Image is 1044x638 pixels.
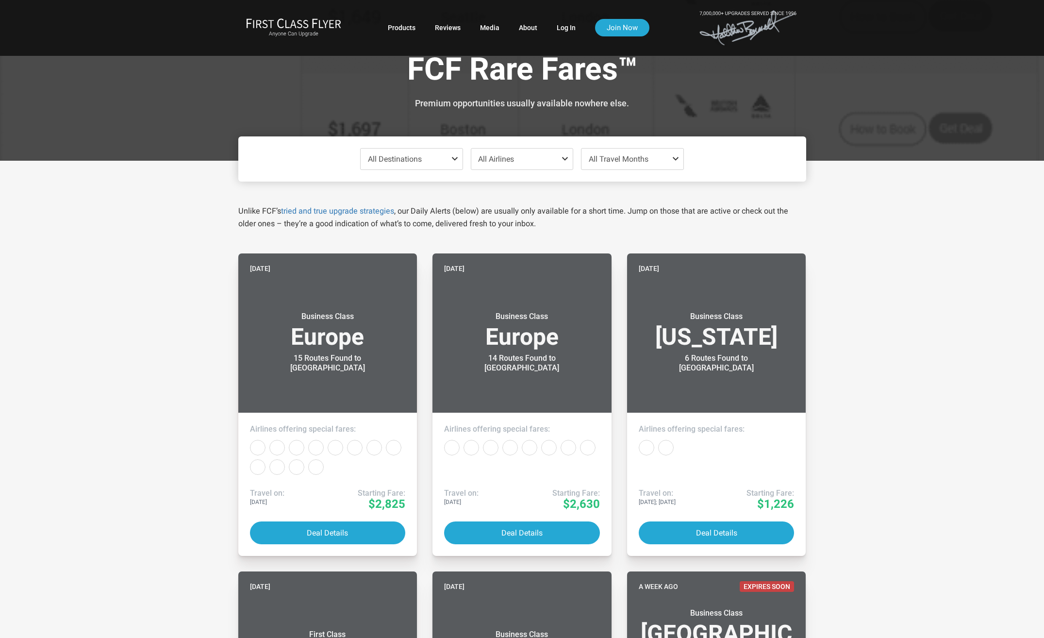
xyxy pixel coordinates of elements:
div: Air Canada [444,440,460,455]
button: Deal Details [639,521,795,544]
div: Air Canada [250,440,265,455]
small: Anyone Can Upgrade [246,31,341,37]
h3: Europe [250,312,406,349]
time: A week ago [639,581,678,592]
div: American Airlines [289,440,304,455]
a: First Class FlyerAnyone Can Upgrade [246,18,341,37]
button: Deal Details [444,521,600,544]
h3: Premium opportunities usually available nowhere else. [246,99,799,108]
div: Air France [269,440,285,455]
p: Unlike FCF’s , our Daily Alerts (below) are usually only available for a short time. Jump on thos... [238,205,806,230]
a: Media [480,19,499,36]
a: [DATE]Business Class[US_STATE]6 Routes Found to [GEOGRAPHIC_DATA]Airlines offering special fares:... [627,253,806,556]
div: Finnair [502,440,518,455]
div: KLM [386,440,401,455]
div: Austrian Airlines‎ [308,440,324,455]
h4: Airlines offering special fares: [444,424,600,434]
div: 14 Routes Found to [GEOGRAPHIC_DATA] [461,353,582,373]
h4: Airlines offering special fares: [250,424,406,434]
div: British Airways [328,440,343,455]
time: [DATE] [250,581,270,592]
div: JetBlue [541,440,557,455]
div: United [289,459,304,475]
div: Lufthansa [250,459,265,475]
h3: [US_STATE] [639,312,795,349]
small: Business Class [267,312,388,321]
div: Delta Airlines [483,440,498,455]
div: Iberia [522,440,537,455]
time: [DATE] [444,263,464,274]
a: Products [388,19,415,36]
time: [DATE] [444,581,464,592]
a: Reviews [435,19,461,36]
time: [DATE] [250,263,270,274]
div: Virgin Atlantic [308,459,324,475]
h1: FCF Rare Fares™ [246,52,799,90]
div: Lufthansa [561,440,576,455]
div: Swiss [269,459,285,475]
div: American Airlines [464,440,479,455]
div: Brussels Airlines [347,440,363,455]
div: United [580,440,596,455]
time: [DATE] [639,263,659,274]
span: All Travel Months [589,154,648,164]
span: All Destinations [368,154,422,164]
a: Join Now [595,19,649,36]
div: United [658,440,674,455]
a: About [519,19,537,36]
div: Delta Airlines [639,440,654,455]
h3: Europe [444,312,600,349]
div: Delta Airlines [366,440,382,455]
h4: Airlines offering special fares: [639,424,795,434]
div: 6 Routes Found to [GEOGRAPHIC_DATA] [656,353,777,373]
a: [DATE]Business ClassEurope15 Routes Found to [GEOGRAPHIC_DATA]Airlines offering special fares:Tra... [238,253,417,556]
a: tried and true upgrade strategies [281,206,394,216]
span: Expires Soon [740,581,794,592]
span: All Airlines [478,154,514,164]
button: Deal Details [250,521,406,544]
small: Business Class [656,608,777,618]
div: 15 Routes Found to [GEOGRAPHIC_DATA] [267,353,388,373]
small: Business Class [461,312,582,321]
img: First Class Flyer [246,18,341,28]
a: Log In [557,19,576,36]
a: [DATE]Business ClassEurope14 Routes Found to [GEOGRAPHIC_DATA]Airlines offering special fares:Tra... [432,253,612,556]
small: Business Class [656,312,777,321]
